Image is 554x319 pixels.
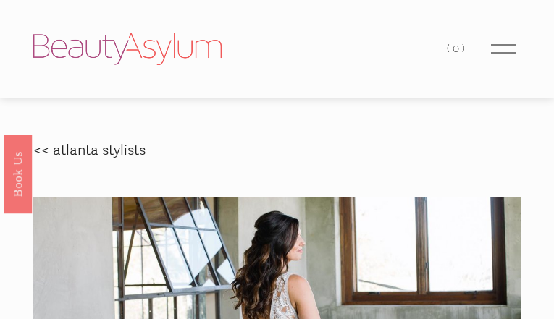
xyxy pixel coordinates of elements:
a: 0 items in cart [447,39,467,59]
span: ) [462,42,468,55]
a: Book Us [4,134,32,213]
img: Beauty Asylum | Bridal Hair &amp; Makeup Charlotte &amp; Atlanta [33,33,222,65]
span: 0 [453,42,462,55]
span: ( [447,42,453,55]
a: << atlanta stylists [33,142,146,159]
